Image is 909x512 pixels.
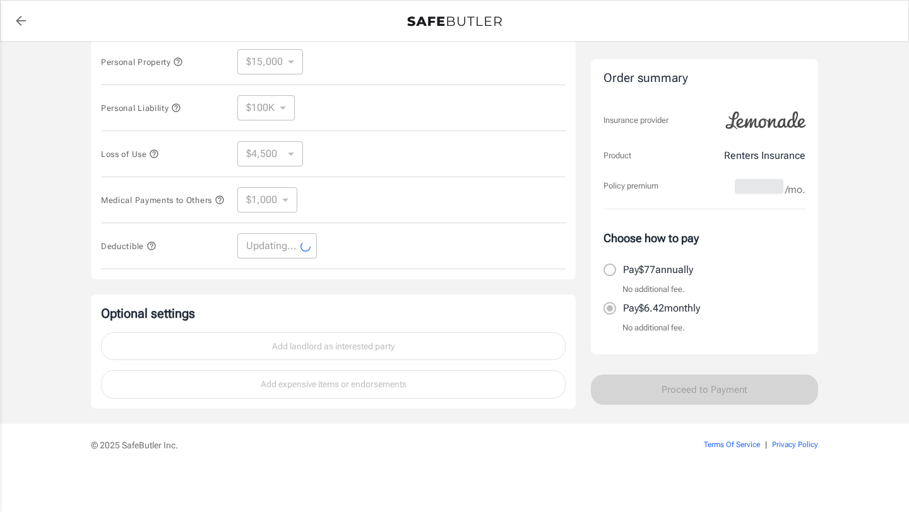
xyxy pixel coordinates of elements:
[91,439,633,451] p: © 2025 SafeButler Inc.
[724,148,805,163] p: Renters Insurance
[603,230,805,247] p: Choose how to pay
[603,114,668,127] p: Insurance provider
[101,100,181,115] button: Personal Liability
[101,146,159,161] button: Loss of Use
[623,262,693,277] p: Pay $77 annually
[622,283,685,296] p: No additional fee.
[718,103,813,138] img: Lemonade
[101,54,183,69] button: Personal Property
[101,305,566,322] p: Optional settings
[785,181,805,199] span: /mo.
[603,69,805,88] div: Order summary
[407,16,502,26] img: Back to quotes
[101,149,159,159] span: Loss of Use
[765,440,767,449] span: |
[772,440,818,449] a: Privacy Policy
[8,8,33,33] a: back to quotes
[101,238,157,253] button: Deductible
[101,103,181,113] span: Personal Liability
[704,440,760,449] a: Terms Of Service
[101,57,183,67] span: Personal Property
[101,192,225,207] button: Medical Payments to Others
[622,322,685,334] p: No additional fee.
[603,149,631,162] p: Product
[101,195,225,205] span: Medical Payments to Others
[623,301,700,316] p: Pay $6.42 monthly
[603,180,658,192] p: Policy premium
[101,241,157,251] span: Deductible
